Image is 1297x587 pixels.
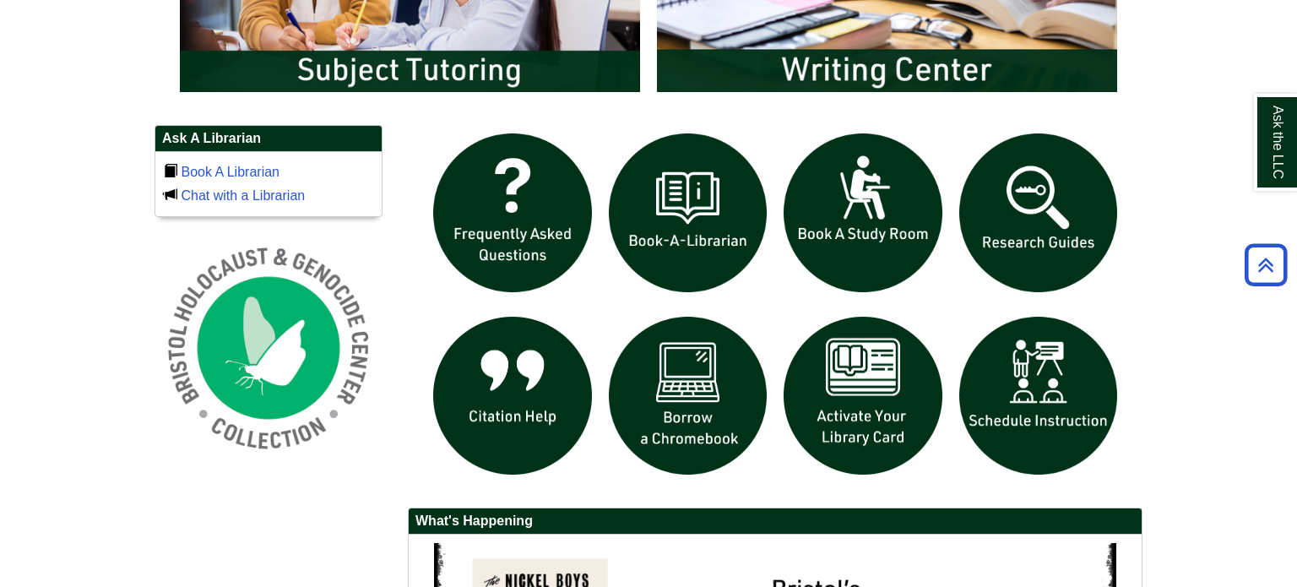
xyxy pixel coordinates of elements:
h2: What's Happening [409,508,1142,535]
div: slideshow [425,125,1126,491]
img: Holocaust and Genocide Collection [155,234,383,462]
a: Back to Top [1239,253,1293,276]
img: book a study room icon links to book a study room web page [775,125,951,301]
img: citation help icon links to citation help guide page [425,308,600,484]
a: Book A Librarian [181,165,279,179]
img: frequently asked questions [425,125,600,301]
img: activate Library Card icon links to form to activate student ID into library card [775,308,951,484]
img: Borrow a chromebook icon links to the borrow a chromebook web page [600,308,776,484]
img: For faculty. Schedule Library Instruction icon links to form. [951,308,1126,484]
h2: Ask A Librarian [155,126,382,152]
img: Research Guides icon links to research guides web page [951,125,1126,301]
a: Chat with a Librarian [181,188,305,203]
img: Book a Librarian icon links to book a librarian web page [600,125,776,301]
